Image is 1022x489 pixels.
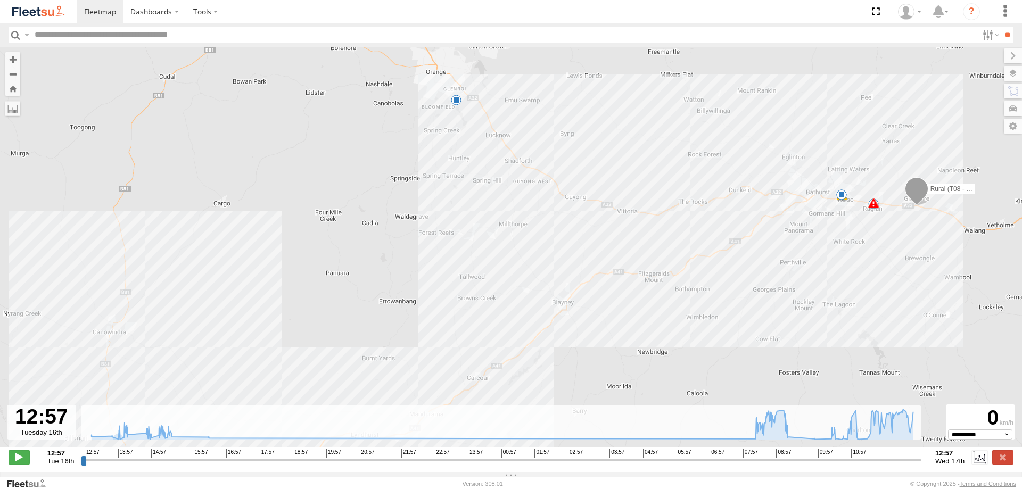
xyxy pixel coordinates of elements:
span: 15:57 [193,449,208,458]
span: 18:57 [293,449,308,458]
span: 10:57 [851,449,866,458]
a: Visit our Website [6,478,55,489]
img: fleetsu-logo-horizontal.svg [11,4,66,19]
span: Tue 16th Sep 2025 [47,457,75,465]
i: ? [963,3,980,20]
span: 03:57 [609,449,624,458]
span: 08:57 [776,449,791,458]
span: 05:57 [677,449,691,458]
span: 22:57 [435,449,450,458]
span: 14:57 [151,449,166,458]
div: Ken Manners [894,4,925,20]
div: Version: 308.01 [463,480,503,487]
span: 17:57 [260,449,275,458]
span: 13:57 [118,449,133,458]
span: 06:57 [710,449,724,458]
span: 04:57 [643,449,658,458]
span: 12:57 [85,449,100,458]
div: 8 [868,198,879,209]
button: Zoom in [5,52,20,67]
div: 0 [947,406,1013,429]
span: 20:57 [360,449,375,458]
span: 21:57 [401,449,416,458]
span: 19:57 [326,449,341,458]
strong: 12:57 [935,449,965,457]
label: Measure [5,101,20,116]
span: 07:57 [743,449,758,458]
span: 09:57 [818,449,833,458]
label: Play/Stop [9,450,30,464]
label: Search Filter Options [978,27,1001,43]
label: Map Settings [1004,119,1022,134]
div: 5 [451,95,461,105]
span: 02:57 [568,449,583,458]
span: 00:57 [501,449,516,458]
a: Terms and Conditions [960,480,1016,487]
strong: 12:57 [47,449,75,457]
span: 16:57 [226,449,241,458]
span: Wed 17th Sep 2025 [935,457,965,465]
span: 23:57 [468,449,483,458]
label: Close [992,450,1013,464]
div: © Copyright 2025 - [910,480,1016,487]
span: 01:57 [534,449,549,458]
button: Zoom Home [5,81,20,96]
label: Search Query [22,27,31,43]
span: Rural (T08 - [PERSON_NAME]) [930,185,1021,192]
button: Zoom out [5,67,20,81]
